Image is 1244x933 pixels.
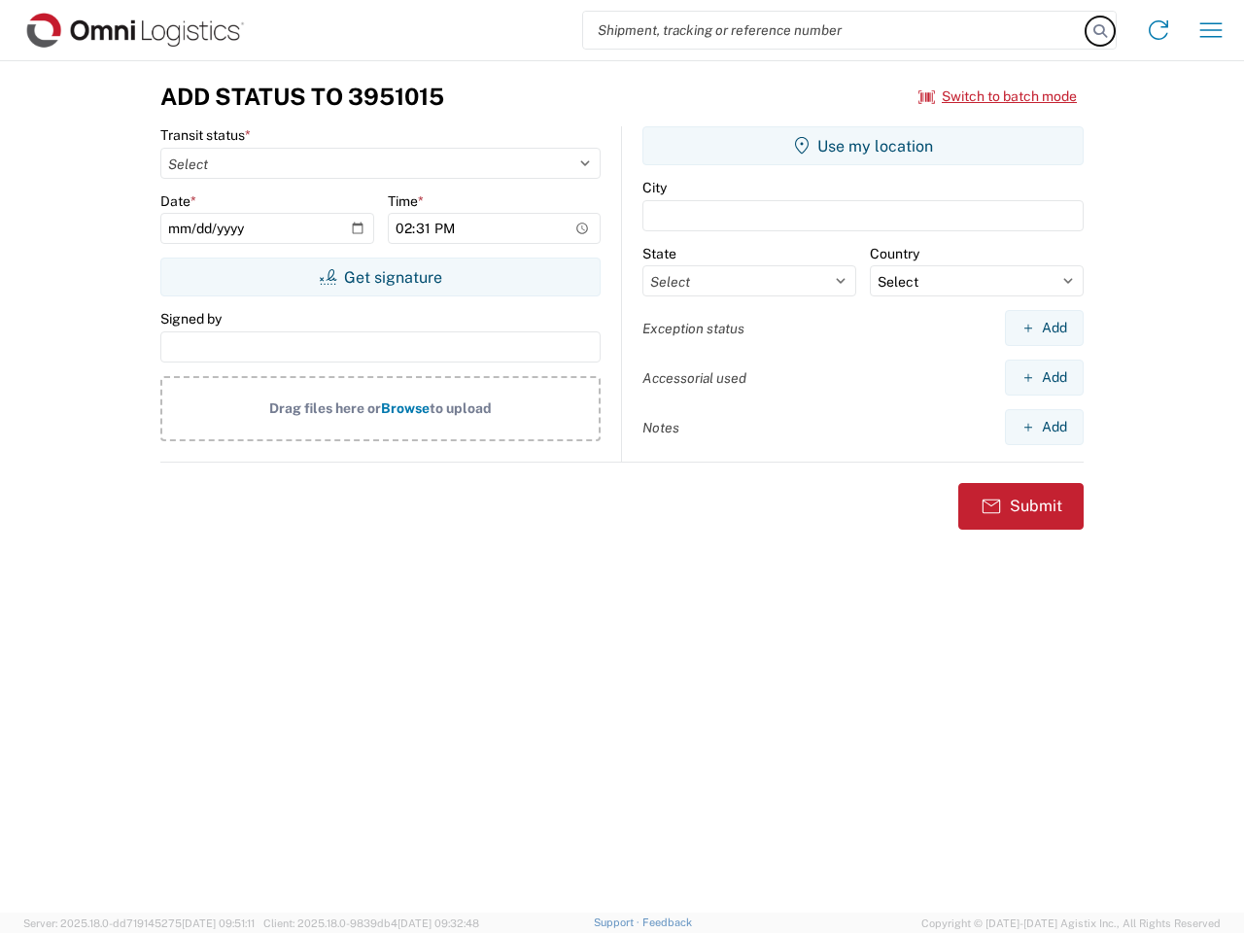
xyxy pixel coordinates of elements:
[160,192,196,210] label: Date
[918,81,1077,113] button: Switch to batch mode
[870,245,919,262] label: Country
[1005,409,1084,445] button: Add
[388,192,424,210] label: Time
[160,83,444,111] h3: Add Status to 3951015
[23,917,255,929] span: Server: 2025.18.0-dd719145275
[583,12,1087,49] input: Shipment, tracking or reference number
[958,483,1084,530] button: Submit
[182,917,255,929] span: [DATE] 09:51:11
[921,915,1221,932] span: Copyright © [DATE]-[DATE] Agistix Inc., All Rights Reserved
[642,179,667,196] label: City
[642,369,746,387] label: Accessorial used
[160,258,601,296] button: Get signature
[1005,310,1084,346] button: Add
[642,245,676,262] label: State
[430,400,492,416] span: to upload
[263,917,479,929] span: Client: 2025.18.0-9839db4
[642,419,679,436] label: Notes
[269,400,381,416] span: Drag files here or
[642,916,692,928] a: Feedback
[397,917,479,929] span: [DATE] 09:32:48
[160,126,251,144] label: Transit status
[160,310,222,328] label: Signed by
[594,916,642,928] a: Support
[642,126,1084,165] button: Use my location
[381,400,430,416] span: Browse
[642,320,744,337] label: Exception status
[1005,360,1084,396] button: Add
